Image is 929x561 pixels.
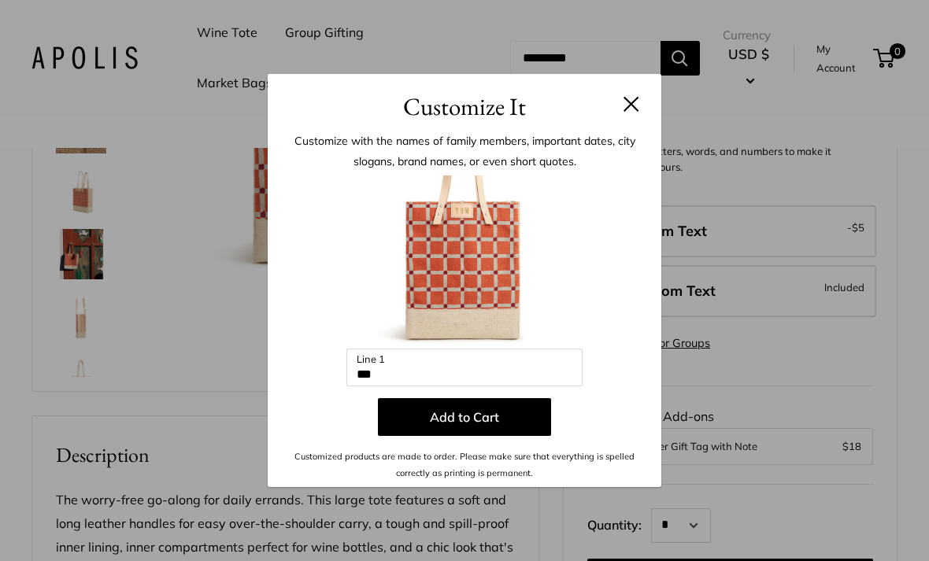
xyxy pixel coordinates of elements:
[291,448,638,481] p: Customized products are made to order. Please make sure that everything is spelled correctly as p...
[378,398,551,436] button: Add to Cart
[291,131,638,172] p: Customize with the names of family members, important dates, city slogans, brand names, or even s...
[291,88,638,125] h3: Customize It
[378,175,551,349] img: customizer-prod
[13,501,168,548] iframe: Sign Up via Text for Offers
